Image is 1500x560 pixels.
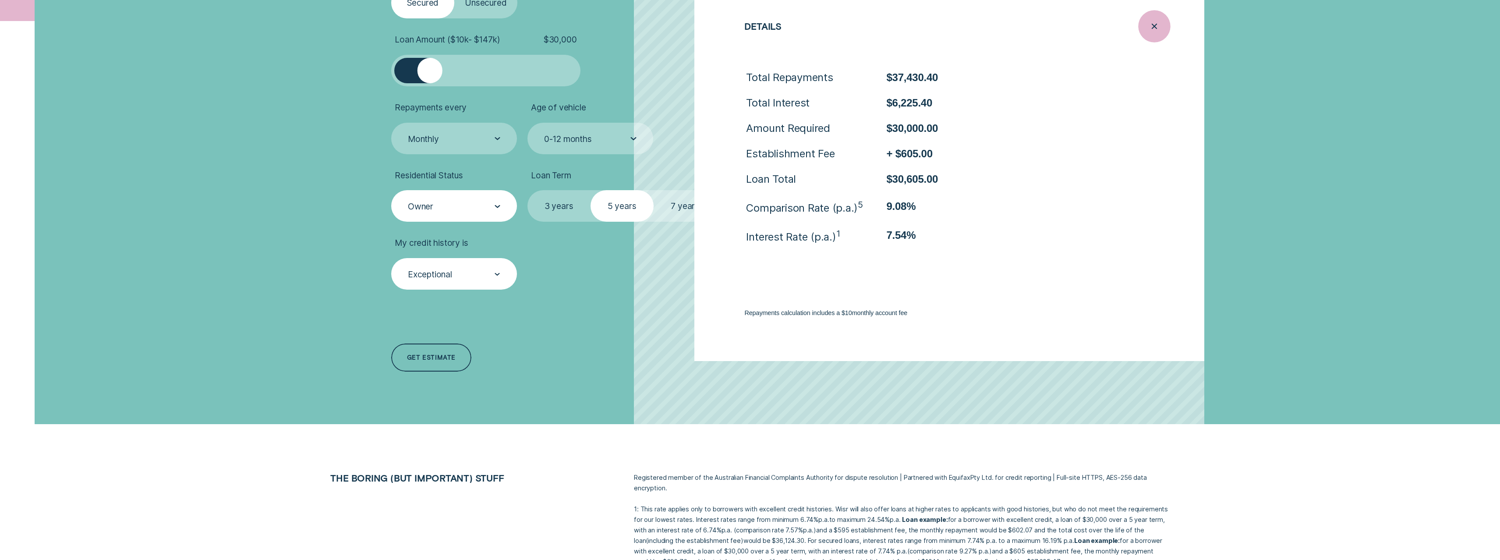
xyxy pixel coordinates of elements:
[395,102,467,113] span: Repayments every
[646,537,648,544] span: (
[591,190,654,222] label: 5 years
[970,474,980,481] span: P T Y
[722,526,732,534] span: p.a.
[1139,11,1170,42] button: Close loan details
[531,170,571,181] span: Loan Term
[527,190,591,222] label: 3 years
[902,516,948,523] strong: Loan example:
[814,526,816,534] span: )
[890,516,900,523] span: Per Annum
[982,474,992,481] span: L T D
[970,474,980,481] span: Pty
[408,134,439,144] div: Monthly
[1022,222,1107,276] button: See details
[982,474,992,481] span: Ltd
[803,526,814,534] span: Per Annum
[741,537,743,544] span: )
[391,344,471,372] a: Get estimate
[531,102,586,113] span: Age of vehicle
[989,547,992,555] span: )
[1061,232,1104,254] span: See details
[890,516,900,523] span: p.a.
[325,472,568,483] h2: The boring (but important) stuff
[395,170,463,181] span: Residential Status
[654,190,717,222] label: 7 years
[1074,537,1120,544] strong: Loan example:
[408,201,433,212] div: Owner
[734,526,736,534] span: (
[395,34,500,45] span: Loan Amount ( $10k - $147k )
[818,516,829,523] span: p.a.
[803,526,814,534] span: p.a.
[818,516,829,523] span: Per Annum
[634,472,1170,493] p: Registered member of the Australian Financial Complaints Authority for dispute resolution | Partn...
[544,134,592,144] div: 0-12 months
[544,34,577,45] span: $ 30,000
[722,526,732,534] span: Per Annum
[408,269,452,280] div: Exceptional
[907,547,909,555] span: (
[395,237,468,248] span: My credit history is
